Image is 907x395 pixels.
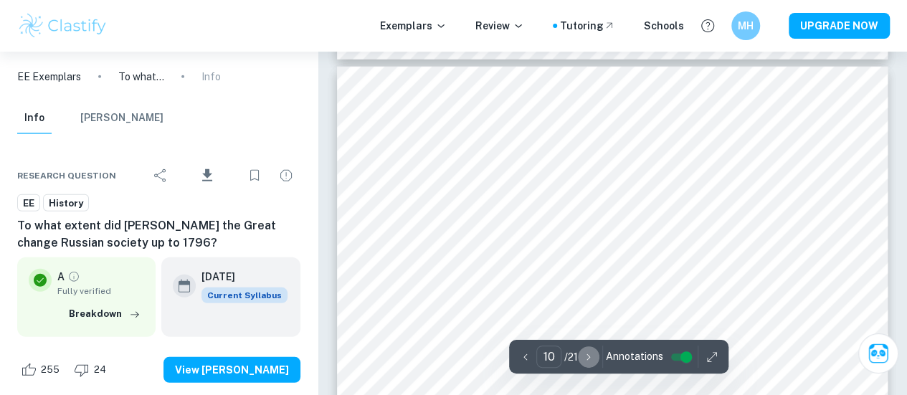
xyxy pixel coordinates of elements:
span: Annotations [606,349,663,364]
p: Exemplars [380,18,447,34]
a: Schools [644,18,684,34]
a: Grade fully verified [67,270,80,283]
div: Download [178,157,237,194]
button: View [PERSON_NAME] [163,357,300,383]
button: MH [731,11,760,40]
button: Breakdown [65,303,144,325]
img: Clastify logo [17,11,108,40]
div: Bookmark [240,161,269,190]
span: 255 [33,363,67,377]
div: Share [146,161,175,190]
h6: MH [738,18,754,34]
button: Help and Feedback [695,14,720,38]
a: History [43,194,89,212]
p: / 21 [564,349,578,365]
span: Research question [17,169,116,182]
h6: [DATE] [201,269,276,285]
p: Info [201,69,221,85]
button: Ask Clai [858,333,898,373]
div: Dislike [70,358,114,381]
a: EE [17,194,40,212]
button: Info [17,103,52,134]
a: Tutoring [560,18,615,34]
span: Current Syllabus [201,287,288,303]
h6: To what extent did [PERSON_NAME] the Great change Russian society up to 1796? [17,217,300,252]
div: This exemplar is based on the current syllabus. Feel free to refer to it for inspiration/ideas wh... [201,287,288,303]
p: Review [475,18,524,34]
button: [PERSON_NAME] [80,103,163,134]
span: EE [18,196,39,211]
div: Report issue [272,161,300,190]
span: Fully verified [57,285,144,298]
button: UPGRADE NOW [789,13,890,39]
span: 24 [86,363,114,377]
p: To what extent did [PERSON_NAME] the Great change Russian society up to 1796? [118,69,164,85]
div: Like [17,358,67,381]
a: EE Exemplars [17,69,81,85]
span: History [44,196,88,211]
p: A [57,269,65,285]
